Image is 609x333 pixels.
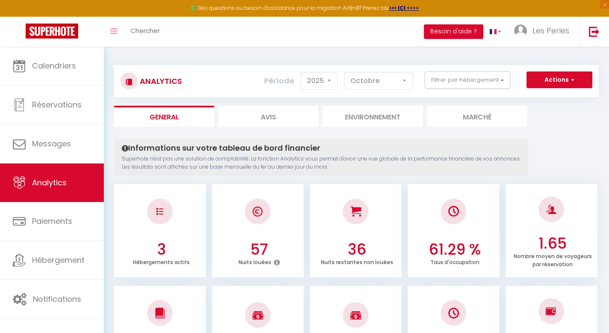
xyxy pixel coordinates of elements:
[122,143,521,153] h4: Informations sur votre tableau de bord financier
[315,241,400,259] h3: 36
[124,17,166,47] a: Chercher
[264,71,294,90] label: Période
[32,216,72,226] span: Paiements
[238,257,271,266] p: Nuits louées
[138,71,182,91] h3: Analytics
[448,308,459,318] img: NO IMAGE
[425,71,510,89] button: Filtrer par hébergement
[546,306,556,316] img: NO IMAGE
[122,155,521,171] p: Superhote n'est pas une solution de comptabilité. La fonction Analytics vous permet d'avoir une v...
[32,138,71,149] span: Messages
[130,26,160,35] span: Chercher
[514,251,592,268] p: Nombre moyen de voyageurs par réservation
[533,25,569,36] span: Les Perles
[412,241,498,259] h3: 61.29 %
[510,235,596,253] h3: 1.65
[427,106,527,127] li: Marché
[133,257,190,266] p: Hébergements actifs
[430,257,480,266] p: Taux d'occupation
[218,106,318,127] li: Avis
[527,71,592,89] button: Actions
[323,106,423,127] li: Environnement
[114,106,214,127] li: General
[32,255,85,265] span: Hébergement
[32,60,76,71] span: Calendriers
[156,208,163,215] img: NO IMAGE
[589,26,600,37] img: logout
[321,257,393,266] p: Nuits restantes non louées
[508,17,580,47] a: ... Les Perles
[26,24,78,39] img: Super Booking
[119,241,204,259] h3: 3
[32,99,82,110] span: Réservations
[32,177,67,188] span: Analytics
[514,24,527,37] img: ...
[33,294,81,304] span: Notifications
[389,4,419,12] a: >>> ICI <<<<
[424,24,483,39] button: Besoin d'aide ?
[217,241,302,259] h3: 57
